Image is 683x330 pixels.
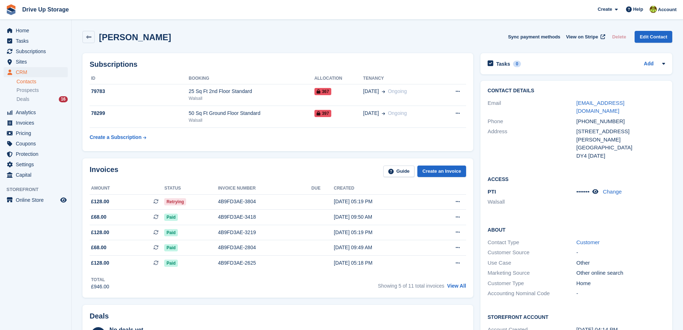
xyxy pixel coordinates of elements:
[90,183,164,194] th: Amount
[4,170,68,180] a: menu
[4,67,68,77] a: menu
[6,186,71,193] span: Storefront
[4,107,68,117] a: menu
[488,117,576,126] div: Phone
[577,136,665,144] div: [PERSON_NAME]
[218,229,312,236] div: 4B9FD3AE-3219
[16,195,59,205] span: Online Store
[164,198,186,205] span: Retrying
[378,283,444,289] span: Showing 5 of 11 total invoices
[91,259,109,267] span: £128.00
[488,88,665,94] h2: Contact Details
[658,6,677,13] span: Account
[388,110,407,116] span: Ongoing
[91,198,109,205] span: £128.00
[488,175,665,182] h2: Access
[633,6,643,13] span: Help
[4,195,68,205] a: menu
[577,144,665,152] div: [GEOGRAPHIC_DATA]
[334,244,429,251] div: [DATE] 09:49 AM
[16,139,59,149] span: Coupons
[164,229,177,236] span: Paid
[447,283,466,289] a: View All
[91,244,106,251] span: £68.00
[488,269,576,277] div: Marketing Source
[577,259,665,267] div: Other
[577,289,665,298] div: -
[164,260,177,267] span: Paid
[598,6,612,13] span: Create
[4,128,68,138] a: menu
[19,4,72,15] a: Drive Up Storage
[644,60,654,68] a: Add
[383,166,415,177] a: Guide
[488,226,665,233] h2: About
[488,189,496,195] span: PTI
[577,248,665,257] div: -
[16,96,68,103] a: Deals 16
[577,117,665,126] div: [PHONE_NUMBER]
[16,96,29,103] span: Deals
[496,61,510,67] h2: Tasks
[16,107,59,117] span: Analytics
[488,238,576,247] div: Contact Type
[650,6,657,13] img: Lindsay Dawes
[334,213,429,221] div: [DATE] 09:50 AM
[566,33,598,41] span: View on Stripe
[189,95,314,102] div: Walsall
[388,88,407,94] span: Ongoing
[91,213,106,221] span: £68.00
[16,36,59,46] span: Tasks
[4,159,68,169] a: menu
[90,73,189,84] th: ID
[164,183,218,194] th: Status
[609,31,629,43] button: Delete
[91,229,109,236] span: £128.00
[218,183,312,194] th: Invoice number
[4,36,68,46] a: menu
[577,189,590,195] span: •••••••
[4,118,68,128] a: menu
[488,289,576,298] div: Accounting Nominal Code
[90,110,189,117] div: 78299
[59,196,68,204] a: Preview store
[189,88,314,95] div: 25 Sq Ft 2nd Floor Standard
[91,283,109,291] div: £946.00
[218,198,312,205] div: 4B9FD3AE-3804
[16,159,59,169] span: Settings
[91,276,109,283] div: Total
[488,259,576,267] div: Use Case
[488,248,576,257] div: Customer Source
[90,312,109,320] h2: Deals
[90,60,466,69] h2: Subscriptions
[577,100,625,114] a: [EMAIL_ADDRESS][DOMAIN_NAME]
[4,25,68,36] a: menu
[488,127,576,160] div: Address
[16,118,59,128] span: Invoices
[314,110,331,117] span: 397
[6,4,16,15] img: stora-icon-8386f47178a22dfd0bd8f6a31ec36ba5ce8667c1dd55bd0f319d3a0aa187defe.svg
[16,46,59,56] span: Subscriptions
[164,244,177,251] span: Paid
[16,87,68,94] a: Prospects
[314,88,331,95] span: 367
[334,198,429,205] div: [DATE] 05:19 PM
[4,46,68,56] a: menu
[4,139,68,149] a: menu
[16,67,59,77] span: CRM
[189,73,314,84] th: Booking
[363,110,379,117] span: [DATE]
[90,131,146,144] a: Create a Subscription
[90,166,118,177] h2: Invoices
[16,87,39,94] span: Prospects
[16,57,59,67] span: Sites
[363,73,440,84] th: Tenancy
[218,244,312,251] div: 4B9FD3AE-2804
[16,128,59,138] span: Pricing
[577,279,665,288] div: Home
[189,110,314,117] div: 50 Sq Ft Ground Floor Standard
[563,31,607,43] a: View on Stripe
[218,213,312,221] div: 4B9FD3AE-3418
[90,134,142,141] div: Create a Subscription
[577,152,665,160] div: DY4 [DATE]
